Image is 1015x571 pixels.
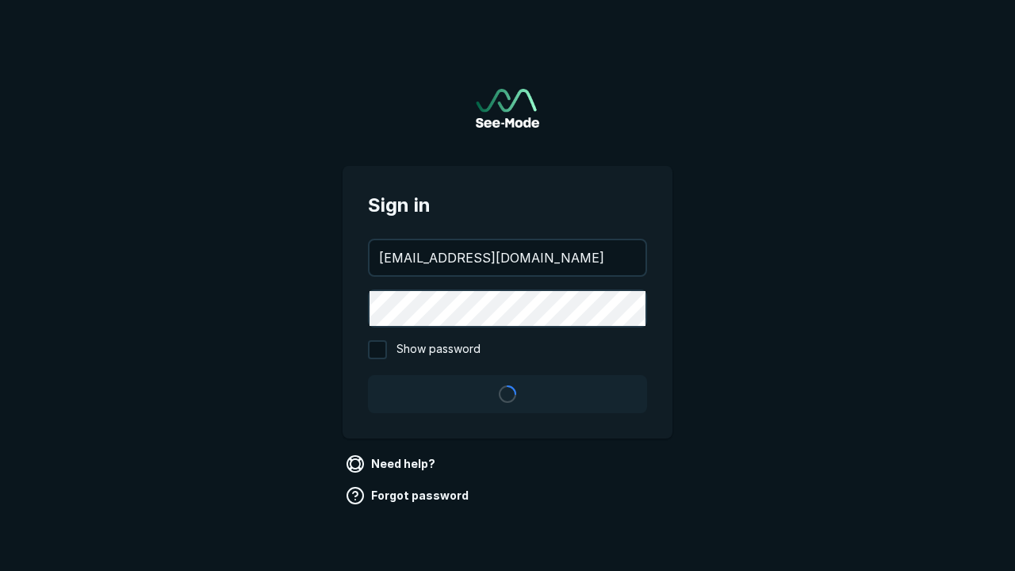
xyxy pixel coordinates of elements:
a: Go to sign in [476,89,539,128]
a: Need help? [343,451,442,477]
a: Forgot password [343,483,475,508]
input: your@email.com [370,240,645,275]
span: Sign in [368,191,647,220]
img: See-Mode Logo [476,89,539,128]
span: Show password [396,340,481,359]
